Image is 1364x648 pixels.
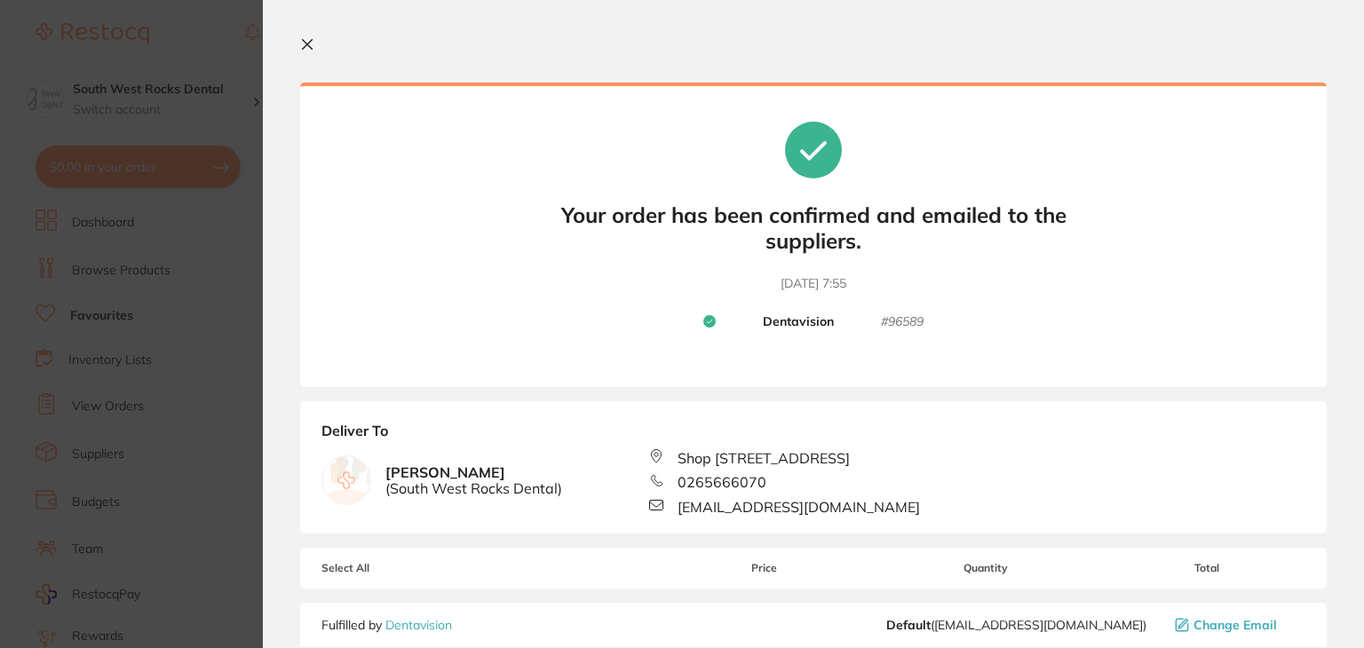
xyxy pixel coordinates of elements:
b: Dentavision [763,314,834,330]
img: empty.jpg [322,456,370,504]
small: # 96589 [881,314,924,330]
span: Quantity [862,562,1108,574]
span: Select All [321,562,499,574]
span: ( South West Rocks Dental ) [385,480,562,496]
span: 0265666070 [678,474,766,490]
p: Fulfilled by [321,618,452,632]
span: Change Email [1193,618,1277,632]
span: [EMAIL_ADDRESS][DOMAIN_NAME] [678,499,920,515]
b: Your order has been confirmed and emailed to the suppliers. [547,202,1080,254]
span: Shop [STREET_ADDRESS] [678,450,850,466]
b: Default [886,617,931,633]
a: Dentavision [385,617,452,633]
b: Deliver To [321,423,1305,449]
button: Change Email [1170,617,1305,633]
span: Price [666,562,863,574]
span: Total [1108,562,1305,574]
span: orders@dentavision.com.au [886,618,1146,632]
b: [PERSON_NAME] [385,464,562,497]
